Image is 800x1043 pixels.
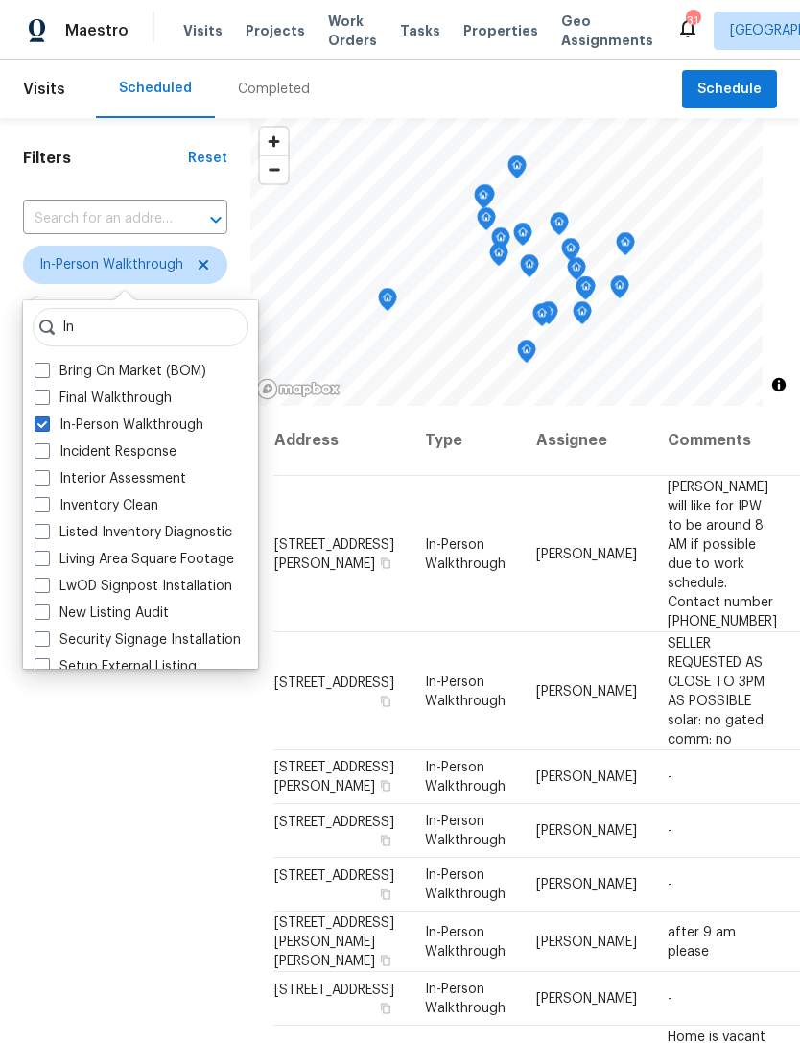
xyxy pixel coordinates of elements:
[576,276,595,306] div: Map marker
[513,223,532,252] div: Map marker
[507,155,527,185] div: Map marker
[536,770,637,784] span: [PERSON_NAME]
[463,21,538,40] span: Properties
[274,984,394,997] span: [STREET_ADDRESS]
[35,496,158,515] label: Inventory Clean
[274,869,394,883] span: [STREET_ADDRESS]
[536,992,637,1006] span: [PERSON_NAME]
[532,303,552,333] div: Map marker
[682,70,777,109] button: Schedule
[686,12,699,31] div: 31
[119,79,192,98] div: Scheduled
[183,21,223,40] span: Visits
[520,254,539,284] div: Map marker
[668,925,736,958] span: after 9 am please
[260,155,288,183] button: Zoom out
[610,275,629,305] div: Map marker
[274,537,394,570] span: [STREET_ADDRESS][PERSON_NAME]
[539,301,558,331] div: Map marker
[35,604,169,623] label: New Listing Audit
[616,232,635,262] div: Map marker
[536,547,637,560] span: [PERSON_NAME]
[474,185,493,215] div: Map marker
[188,149,227,168] div: Reset
[260,128,288,155] button: Zoom in
[377,777,394,794] button: Copy Address
[35,630,241,650] label: Security Signage Installation
[400,24,440,37] span: Tasks
[668,824,672,838] span: -
[668,878,672,891] span: -
[65,21,129,40] span: Maestro
[536,684,637,698] span: [PERSON_NAME]
[328,12,377,50] span: Work Orders
[202,206,229,233] button: Open
[425,868,506,901] span: In-Person Walkthrough
[35,523,232,542] label: Listed Inventory Diagnostic
[246,21,305,40] span: Projects
[697,78,762,102] span: Schedule
[23,149,188,168] h1: Filters
[668,992,672,1006] span: -
[576,276,596,306] div: Map marker
[260,156,288,183] span: Zoom out
[425,537,506,570] span: In-Person Walkthrough
[35,415,203,435] label: In-Person Walkthrough
[378,288,397,318] div: Map marker
[767,373,790,396] button: Toggle attribution
[652,406,792,476] th: Comments
[425,675,506,707] span: In-Person Walkthrough
[377,692,394,709] button: Copy Address
[39,255,183,274] span: In-Person Walkthrough
[273,406,410,476] th: Address
[35,469,186,488] label: Interior Assessment
[477,207,496,237] div: Map marker
[23,68,65,110] span: Visits
[35,550,234,569] label: Living Area Square Footage
[536,878,637,891] span: [PERSON_NAME]
[489,243,508,273] div: Map marker
[573,301,592,331] div: Map marker
[491,227,510,257] div: Map marker
[274,816,394,829] span: [STREET_ADDRESS]
[425,925,506,958] span: In-Person Walkthrough
[35,389,172,408] label: Final Walkthrough
[476,184,495,214] div: Map marker
[274,915,394,967] span: [STREET_ADDRESS][PERSON_NAME][PERSON_NAME]
[377,951,394,968] button: Copy Address
[274,761,394,794] span: [STREET_ADDRESS][PERSON_NAME]
[425,983,506,1015] span: In-Person Walkthrough
[425,761,506,794] span: In-Person Walkthrough
[561,12,653,50] span: Geo Assignments
[250,118,763,406] canvas: Map
[35,577,232,596] label: LwOD Signpost Installation
[274,676,394,689] span: [STREET_ADDRESS]
[536,824,637,838] span: [PERSON_NAME]
[238,80,310,99] div: Completed
[668,770,672,784] span: -
[567,257,586,287] div: Map marker
[377,554,394,571] button: Copy Address
[521,406,652,476] th: Assignee
[23,204,174,234] input: Search for an address...
[377,886,394,903] button: Copy Address
[35,657,197,676] label: Setup External Listing
[35,442,176,462] label: Incident Response
[668,480,777,628] span: [PERSON_NAME] will like for IPW to be around 8 AM if possible due to work schedule. Contact numbe...
[425,815,506,847] span: In-Person Walkthrough
[410,406,521,476] th: Type
[773,374,785,395] span: Toggle attribution
[517,340,536,369] div: Map marker
[561,238,580,268] div: Map marker
[35,362,206,381] label: Bring On Market (BOM)
[377,1000,394,1017] button: Copy Address
[668,636,765,746] span: SELLER REQUESTED AS CLOSE TO 3PM AS POSSIBLE solar: no gated comm: no
[536,935,637,948] span: [PERSON_NAME]
[377,832,394,849] button: Copy Address
[256,378,341,400] a: Mapbox homepage
[550,212,569,242] div: Map marker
